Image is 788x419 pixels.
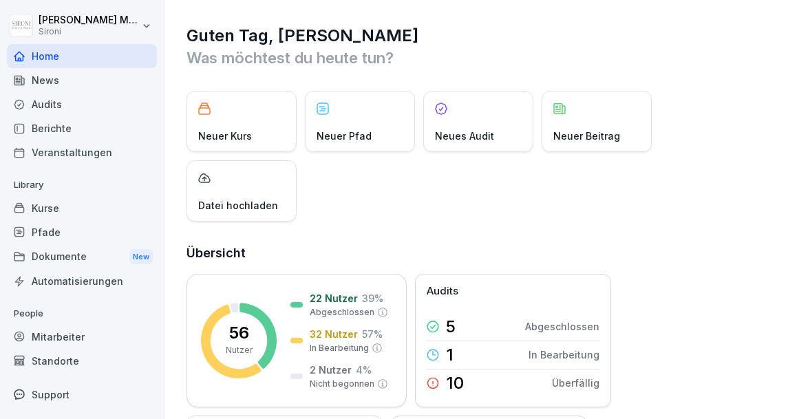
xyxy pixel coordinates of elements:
p: Neuer Beitrag [553,129,620,143]
p: Neuer Pfad [317,129,372,143]
p: In Bearbeitung [310,342,369,354]
p: 39 % [362,291,383,305]
p: 56 [229,325,249,341]
p: Datei hochladen [198,198,278,213]
h2: Übersicht [187,244,767,263]
p: 4 % [356,363,372,377]
p: Nicht begonnen [310,378,374,390]
p: Neuer Kurs [198,129,252,143]
p: 10 [446,375,464,391]
a: Berichte [7,116,157,140]
p: Was möchtest du heute tun? [187,47,767,69]
p: In Bearbeitung [529,347,599,362]
p: Abgeschlossen [525,319,599,334]
p: Audits [427,283,458,299]
h1: Guten Tag, [PERSON_NAME] [187,25,767,47]
p: Abgeschlossen [310,306,374,319]
div: Dokumente [7,244,157,270]
a: Automatisierungen [7,269,157,293]
p: Nutzer [226,344,253,356]
p: [PERSON_NAME] Malec [39,14,139,26]
p: 1 [446,347,454,363]
p: Überfällig [552,376,599,390]
a: DokumenteNew [7,244,157,270]
p: Library [7,174,157,196]
a: Veranstaltungen [7,140,157,164]
a: Mitarbeiter [7,325,157,349]
p: 32 Nutzer [310,327,358,341]
a: Home [7,44,157,68]
a: Pfade [7,220,157,244]
a: Kurse [7,196,157,220]
a: Standorte [7,349,157,373]
p: Neues Audit [435,129,494,143]
p: 5 [446,319,456,335]
a: News [7,68,157,92]
div: New [129,249,153,265]
p: Sironi [39,27,139,36]
p: 22 Nutzer [310,291,358,305]
a: Audits [7,92,157,116]
p: 57 % [362,327,383,341]
p: People [7,303,157,325]
div: Support [7,383,157,407]
p: 2 Nutzer [310,363,352,377]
